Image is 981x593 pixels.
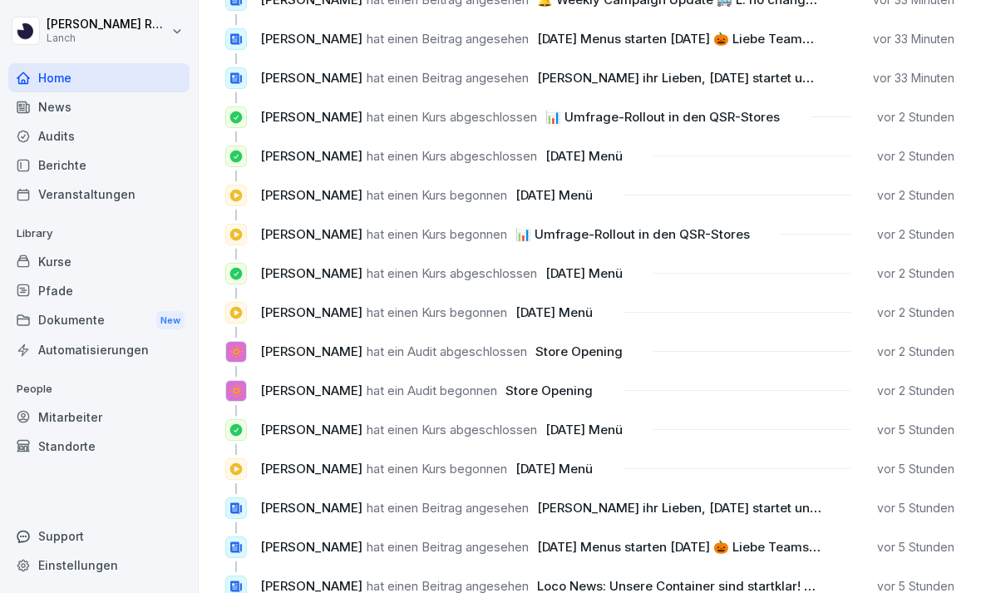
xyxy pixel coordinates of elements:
[367,500,529,516] span: hat einen Beitrag angesehen
[877,422,954,438] p: vor 5 Stunden
[515,304,593,320] span: [DATE] Menü
[260,187,362,203] span: [PERSON_NAME]
[8,121,190,151] a: Audits
[8,551,190,580] a: Einstellungen
[8,180,190,209] a: Veranstaltungen
[367,383,497,398] span: hat ein Audit begonnen
[877,187,954,204] p: vor 2 Stunden
[367,343,527,359] span: hat ein Audit abgeschlossen
[515,226,750,242] span: 📊 Umfrage-Rollout in den QSR-Stores
[8,220,190,247] p: Library
[8,92,190,121] a: News
[8,335,190,364] a: Automatisierungen
[229,343,244,362] p: 🔅
[515,461,593,477] span: [DATE] Menü
[367,187,507,203] span: hat einen Kurs begonnen
[877,461,954,477] p: vor 5 Stunden
[877,539,954,556] p: vor 5 Stunden
[260,109,362,125] span: [PERSON_NAME]
[873,31,954,47] p: vor 33 Minuten
[260,31,362,47] span: [PERSON_NAME]
[367,226,507,242] span: hat einen Kurs begonnen
[535,343,623,359] span: Store Opening
[877,265,954,282] p: vor 2 Stunden
[877,343,954,360] p: vor 2 Stunden
[367,461,507,477] span: hat einen Kurs begonnen
[260,226,362,242] span: [PERSON_NAME]
[47,17,168,32] p: [PERSON_NAME] Renner
[260,461,362,477] span: [PERSON_NAME]
[260,343,362,359] span: [PERSON_NAME]
[873,70,954,86] p: vor 33 Minuten
[545,148,623,164] span: [DATE] Menü
[260,500,362,516] span: [PERSON_NAME]
[8,151,190,180] a: Berichte
[877,226,954,243] p: vor 2 Stunden
[8,432,190,461] a: Standorte
[877,383,954,399] p: vor 2 Stunden
[367,148,537,164] span: hat einen Kurs abgeschlossen
[260,70,362,86] span: [PERSON_NAME]
[877,500,954,516] p: vor 5 Stunden
[367,539,529,555] span: hat einen Beitrag angesehen
[367,70,529,86] span: hat einen Beitrag angesehen
[545,422,623,437] span: [DATE] Menü
[8,276,190,305] a: Pfade
[877,148,954,165] p: vor 2 Stunden
[877,304,954,321] p: vor 2 Stunden
[260,383,362,398] span: [PERSON_NAME]
[367,265,537,281] span: hat einen Kurs abgeschlossen
[260,265,362,281] span: [PERSON_NAME]
[8,376,190,403] p: People
[367,31,529,47] span: hat einen Beitrag angesehen
[8,403,190,432] a: Mitarbeiter
[8,305,190,336] a: DokumenteNew
[545,109,780,125] span: 📊 Umfrage-Rollout in den QSR-Stores
[260,148,362,164] span: [PERSON_NAME]
[367,109,537,125] span: hat einen Kurs abgeschlossen
[8,247,190,276] a: Kurse
[8,521,190,551] div: Support
[877,109,954,126] p: vor 2 Stunden
[367,304,507,320] span: hat einen Kurs begonnen
[260,422,362,437] span: [PERSON_NAME]
[156,311,185,330] div: New
[505,383,593,398] span: Store Opening
[8,305,190,336] div: Dokumente
[515,187,593,203] span: [DATE] Menü
[545,265,623,281] span: [DATE] Menü
[47,32,168,44] p: Lanch
[260,304,362,320] span: [PERSON_NAME]
[8,63,190,92] a: Home
[229,382,244,401] p: 🔅
[367,422,537,437] span: hat einen Kurs abgeschlossen
[260,539,362,555] span: [PERSON_NAME]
